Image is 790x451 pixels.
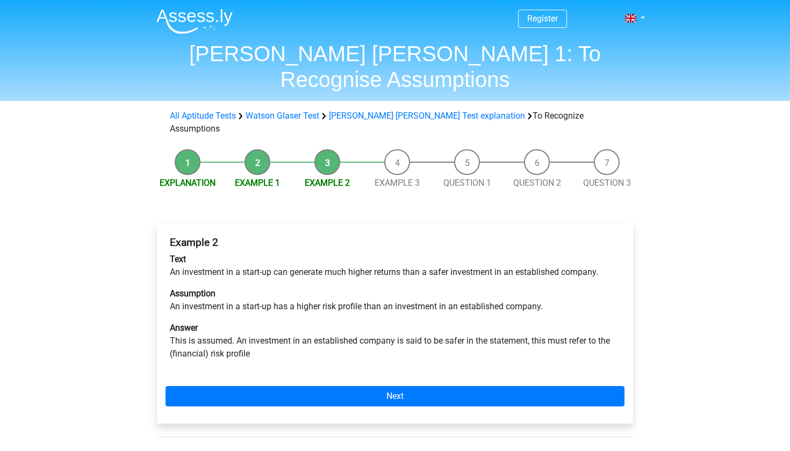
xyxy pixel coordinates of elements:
b: Text [170,254,186,264]
a: Next [166,386,624,406]
a: Explanation [160,178,216,188]
a: Example 3 [375,178,420,188]
b: Example 2 [170,236,218,249]
p: This is assumed. An investment in an established company is said to be safer in the statement, th... [170,322,620,360]
img: Assessly [156,9,233,34]
b: Assumption [170,288,216,299]
a: Example 2 [305,178,350,188]
div: To Recognize Assumptions [166,110,624,135]
a: Watson Glaser Test [246,111,319,121]
b: Answer [170,323,198,333]
a: Question 3 [583,178,631,188]
a: Register [527,13,558,24]
p: An investment in a start-up can generate much higher returns than a safer investment in an establ... [170,253,620,279]
a: Question 1 [443,178,491,188]
a: All Aptitude Tests [170,111,236,121]
a: Example 1 [235,178,280,188]
h1: [PERSON_NAME] [PERSON_NAME] 1: To Recognise Assumptions [148,41,642,92]
a: [PERSON_NAME] [PERSON_NAME] Test explanation [329,111,525,121]
p: An investment in a start-up has a higher risk profile than an investment in an established company. [170,287,620,313]
a: Question 2 [513,178,561,188]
